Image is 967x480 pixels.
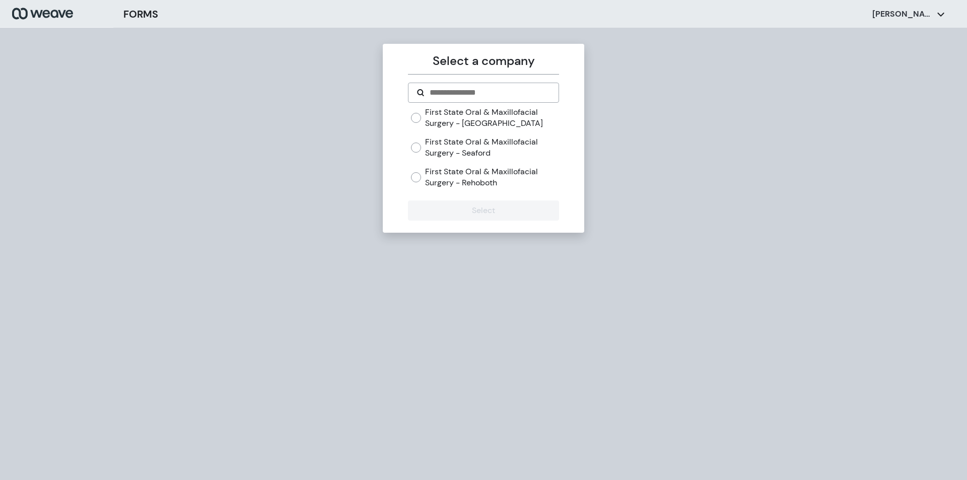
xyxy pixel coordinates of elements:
[408,52,559,70] p: Select a company
[425,107,559,128] label: First State Oral & Maxillofacial Surgery - [GEOGRAPHIC_DATA]
[408,200,559,221] button: Select
[425,136,559,158] label: First State Oral & Maxillofacial Surgery - Seaford
[425,166,559,188] label: First State Oral & Maxillofacial Surgery - Rehoboth
[429,87,550,99] input: Search
[123,7,158,22] h3: FORMS
[872,9,933,20] p: [PERSON_NAME]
